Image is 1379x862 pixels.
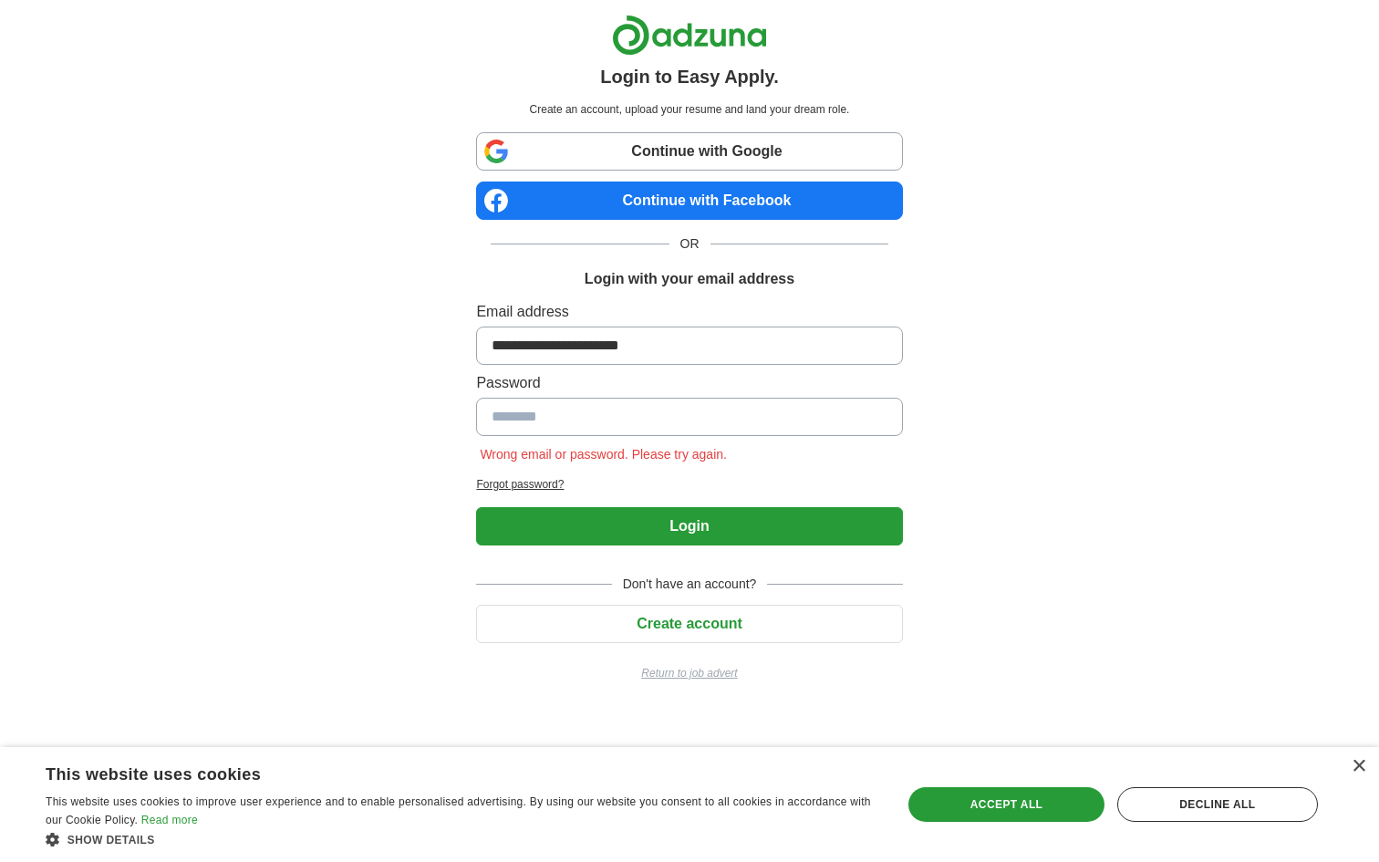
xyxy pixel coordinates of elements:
[480,101,898,118] p: Create an account, upload your resume and land your dream role.
[476,372,902,394] label: Password
[476,605,902,643] button: Create account
[476,301,902,323] label: Email address
[600,63,779,90] h1: Login to Easy Apply.
[612,15,767,56] img: Adzuna logo
[585,268,794,290] h1: Login with your email address
[476,132,902,171] a: Continue with Google
[612,575,768,594] span: Don't have an account?
[476,616,902,631] a: Create account
[476,507,902,545] button: Login
[908,787,1104,822] div: Accept all
[46,830,876,848] div: Show details
[1352,760,1365,774] div: Close
[46,758,831,785] div: This website uses cookies
[476,447,731,462] span: Wrong email or password. Please try again.
[46,795,871,826] span: This website uses cookies to improve user experience and to enable personalised advertising. By u...
[669,234,710,254] span: OR
[141,814,198,826] a: Read more, opens a new window
[476,182,902,220] a: Continue with Facebook
[1117,787,1318,822] div: Decline all
[476,476,902,493] a: Forgot password?
[67,834,155,846] span: Show details
[476,665,902,681] a: Return to job advert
